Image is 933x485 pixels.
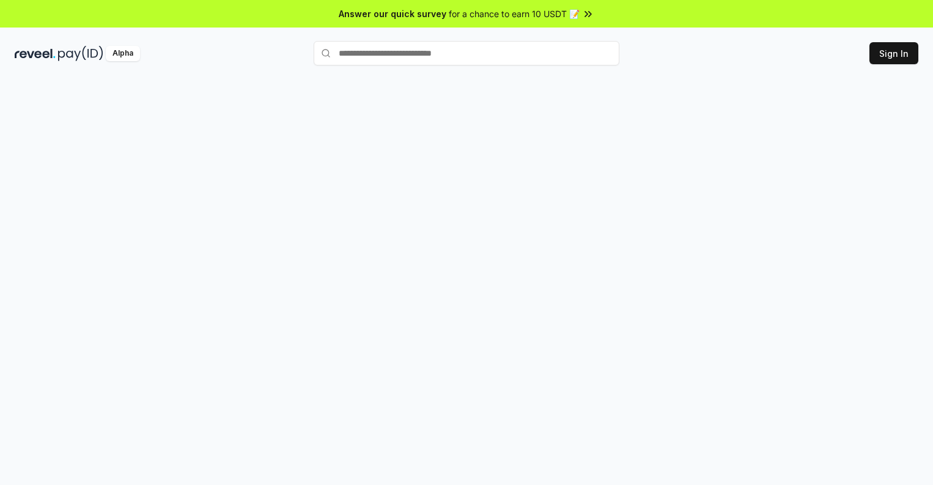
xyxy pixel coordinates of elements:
[869,42,918,64] button: Sign In
[15,46,56,61] img: reveel_dark
[449,7,580,20] span: for a chance to earn 10 USDT 📝
[106,46,140,61] div: Alpha
[58,46,103,61] img: pay_id
[339,7,446,20] span: Answer our quick survey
